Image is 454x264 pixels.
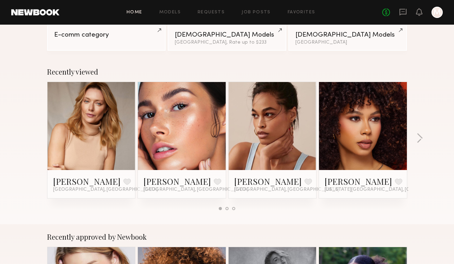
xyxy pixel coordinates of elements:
div: [DEMOGRAPHIC_DATA] Models [295,32,400,38]
span: [GEOGRAPHIC_DATA], [GEOGRAPHIC_DATA] [53,187,158,193]
span: [GEOGRAPHIC_DATA], [GEOGRAPHIC_DATA] [143,187,248,193]
div: E-comm category [54,32,159,38]
a: [DEMOGRAPHIC_DATA] Models[GEOGRAPHIC_DATA], Rate up to $233 [168,24,286,51]
a: [PERSON_NAME] [234,176,302,187]
a: [DEMOGRAPHIC_DATA] Models[GEOGRAPHIC_DATA] [288,24,407,51]
span: [GEOGRAPHIC_DATA], [GEOGRAPHIC_DATA] [234,187,339,193]
a: Favorites [288,10,315,15]
a: E-comm category [47,24,166,51]
div: [GEOGRAPHIC_DATA] [295,40,400,45]
a: [PERSON_NAME] [143,176,211,187]
a: [PERSON_NAME] [53,176,121,187]
a: M [431,7,443,18]
div: Recently approved by Newbook [47,233,407,241]
a: Requests [198,10,225,15]
a: Job Posts [242,10,271,15]
a: Models [159,10,181,15]
div: Recently viewed [47,68,407,76]
a: Home [127,10,142,15]
div: [GEOGRAPHIC_DATA], Rate up to $233 [175,40,279,45]
a: [PERSON_NAME] [325,176,392,187]
div: [DEMOGRAPHIC_DATA] Models [175,32,279,38]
